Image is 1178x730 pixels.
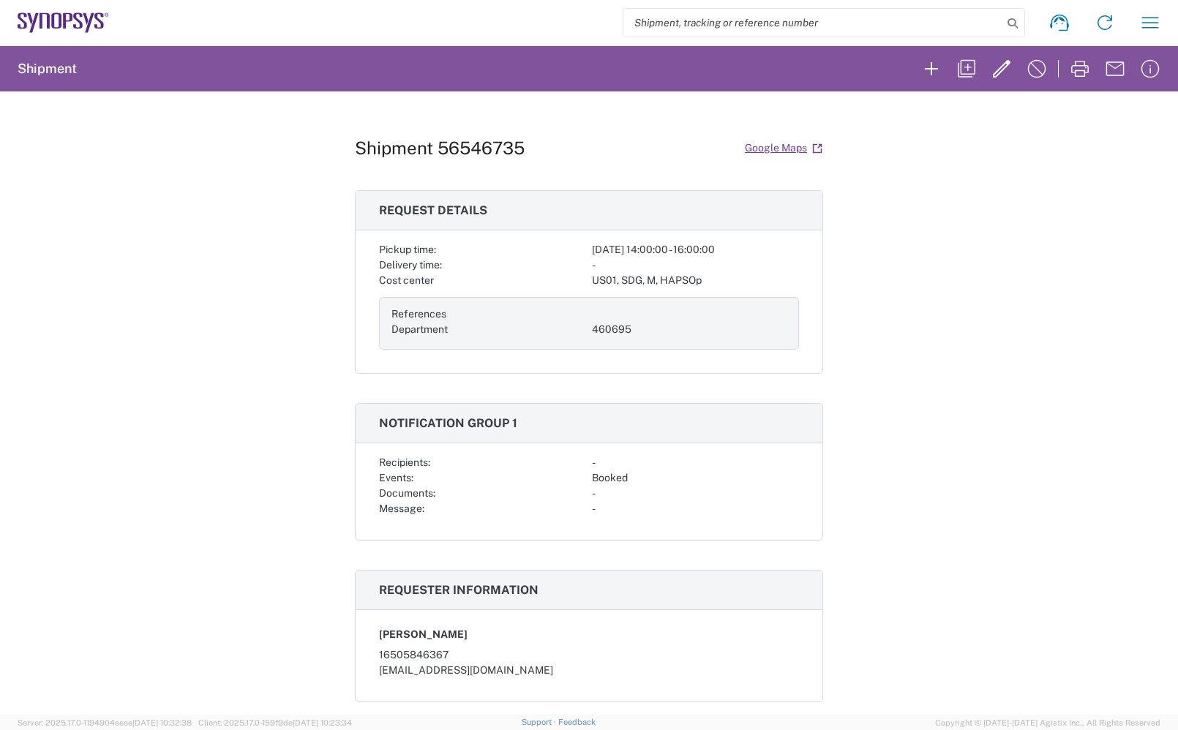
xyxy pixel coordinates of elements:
[391,322,586,337] div: Department
[744,135,823,161] a: Google Maps
[522,718,558,726] a: Support
[379,472,413,483] span: Events:
[592,472,628,483] span: Booked
[18,60,77,78] h2: Shipment
[198,718,352,727] span: Client: 2025.17.0-159f9de
[379,487,435,499] span: Documents:
[379,456,430,468] span: Recipients:
[379,244,436,255] span: Pickup time:
[355,138,525,159] h1: Shipment 56546735
[592,455,799,470] div: -
[558,718,596,726] a: Feedback
[379,503,424,514] span: Message:
[592,242,799,257] div: [DATE] 14:00:00 - 16:00:00
[379,627,468,642] span: [PERSON_NAME]
[391,308,446,320] span: References
[592,322,787,337] div: 460695
[935,716,1160,729] span: Copyright © [DATE]-[DATE] Agistix Inc., All Rights Reserved
[623,9,1002,37] input: Shipment, tracking or reference number
[132,718,192,727] span: [DATE] 10:32:38
[592,273,799,288] div: US01, SDG, M, HAPSOp
[592,501,799,516] div: -
[379,274,434,286] span: Cost center
[592,486,799,501] div: -
[18,718,192,727] span: Server: 2025.17.0-1194904eeae
[379,647,799,663] div: 16505846367
[379,203,487,217] span: Request details
[379,583,539,597] span: Requester information
[379,259,442,271] span: Delivery time:
[592,257,799,273] div: -
[379,416,517,430] span: Notification group 1
[293,718,352,727] span: [DATE] 10:23:34
[379,663,799,678] div: [EMAIL_ADDRESS][DOMAIN_NAME]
